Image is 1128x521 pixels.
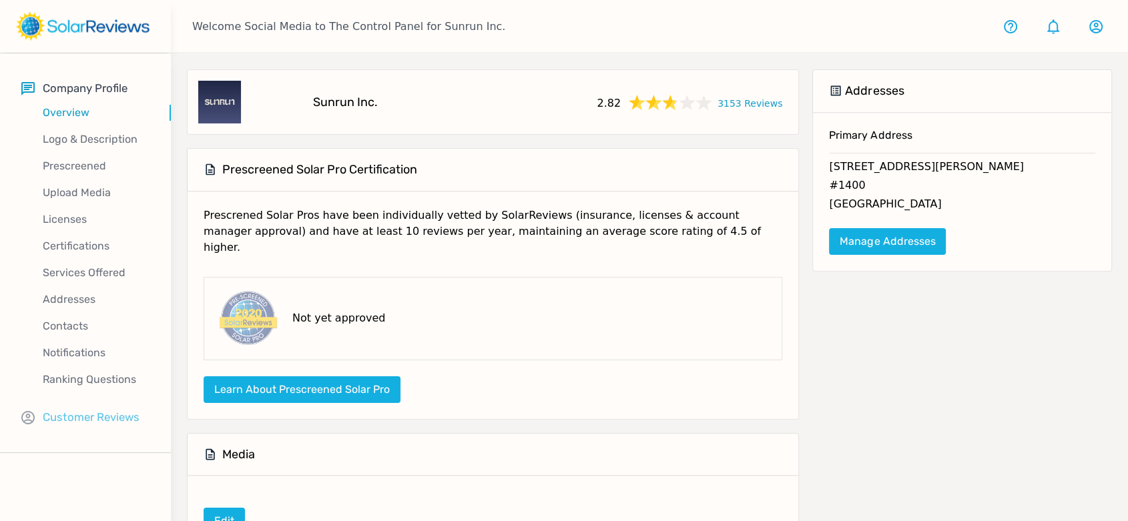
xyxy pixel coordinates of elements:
p: Prescreened [21,158,171,174]
a: Manage Addresses [829,228,946,255]
a: Overview [21,99,171,126]
a: Upload Media [21,179,171,206]
p: [GEOGRAPHIC_DATA] [829,196,1095,215]
p: Not yet approved [292,310,385,326]
p: Contacts [21,318,171,334]
p: Customer Reviews [43,409,139,426]
p: #1400 [829,177,1095,196]
p: Services Offered [21,265,171,281]
a: Addresses [21,286,171,313]
img: prescreened-badge.png [215,288,279,349]
h5: Addresses [845,83,904,99]
p: Overview [21,105,171,121]
a: Notifications [21,340,171,366]
h5: Media [222,447,255,462]
p: Notifications [21,345,171,361]
a: Licenses [21,206,171,233]
span: 2.82 [597,93,621,111]
a: Learn about Prescreened Solar Pro [204,383,400,396]
h6: Primary Address [829,129,1095,153]
p: [STREET_ADDRESS][PERSON_NAME] [829,159,1095,177]
p: Company Profile [43,80,127,97]
p: Addresses [21,292,171,308]
a: 3153 Reviews [718,94,782,111]
a: Logo & Description [21,126,171,153]
a: Services Offered [21,259,171,286]
p: Welcome Social Media to The Control Panel for Sunrun Inc. [192,19,505,35]
p: Upload Media [21,185,171,201]
a: Certifications [21,233,171,259]
p: Certifications [21,238,171,254]
p: Prescrened Solar Pros have been individually vetted by SolarReviews (insurance, licenses & accoun... [204,207,782,266]
h5: Sunrun Inc. [313,95,378,110]
p: Licenses [21,211,171,227]
button: Learn about Prescreened Solar Pro [204,376,400,403]
p: Ranking Questions [21,372,171,388]
p: Logo & Description [21,131,171,147]
a: Contacts [21,313,171,340]
a: Ranking Questions [21,366,171,393]
h5: Prescreened Solar Pro Certification [222,162,417,177]
a: Prescreened [21,153,171,179]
